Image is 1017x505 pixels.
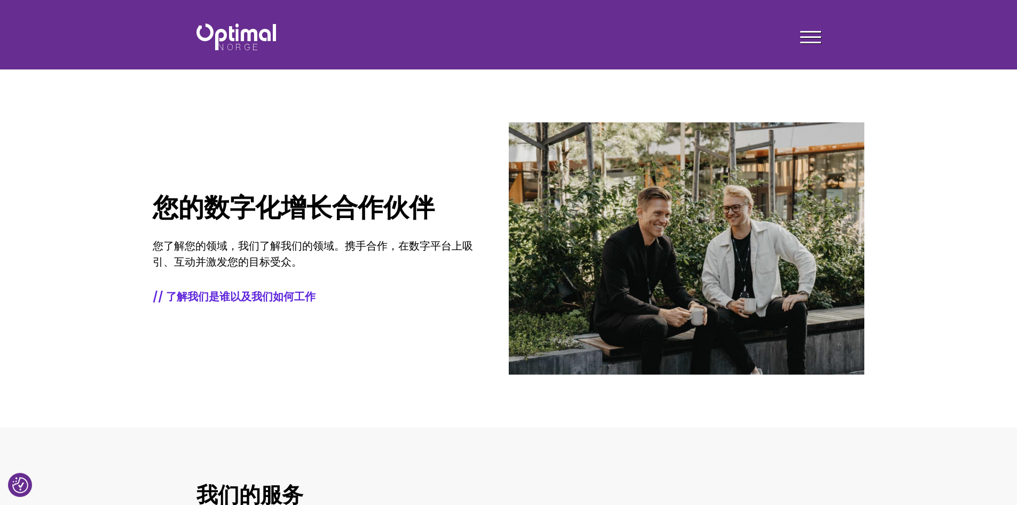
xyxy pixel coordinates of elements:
font: 您了解您的领域，我们了解我们的领域。携手合作，在数字平台上吸引、互动并激发您的目标受众。 [153,238,473,269]
img: 最佳挪威 [196,24,276,50]
button: 同意偏好 [12,477,28,493]
img: 重新访问同意按钮 [12,477,28,493]
font: 您的数字化增长合作伙伴 [153,190,435,226]
a: // 了解我们是谁以及我们如何工作 [153,289,477,304]
font: // 了解我们是谁以及我们如何工作 [153,289,316,304]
